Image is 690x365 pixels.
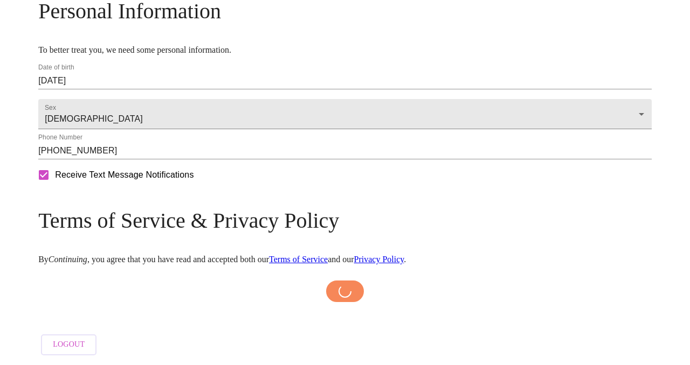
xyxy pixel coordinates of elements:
em: Continuing [49,255,87,264]
span: Logout [53,338,85,352]
a: Terms of Service [269,255,328,264]
p: By , you agree that you have read and accepted both our and our . [38,255,652,264]
h3: Terms of Service & Privacy Policy [38,208,652,233]
p: To better treat you, we need some personal information. [38,45,652,55]
span: Receive Text Message Notifications [55,169,194,181]
div: [DEMOGRAPHIC_DATA] [38,99,652,129]
button: Logout [41,334,96,355]
label: Phone Number [38,135,82,141]
label: Date of birth [38,65,74,71]
a: Privacy Policy [354,255,404,264]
